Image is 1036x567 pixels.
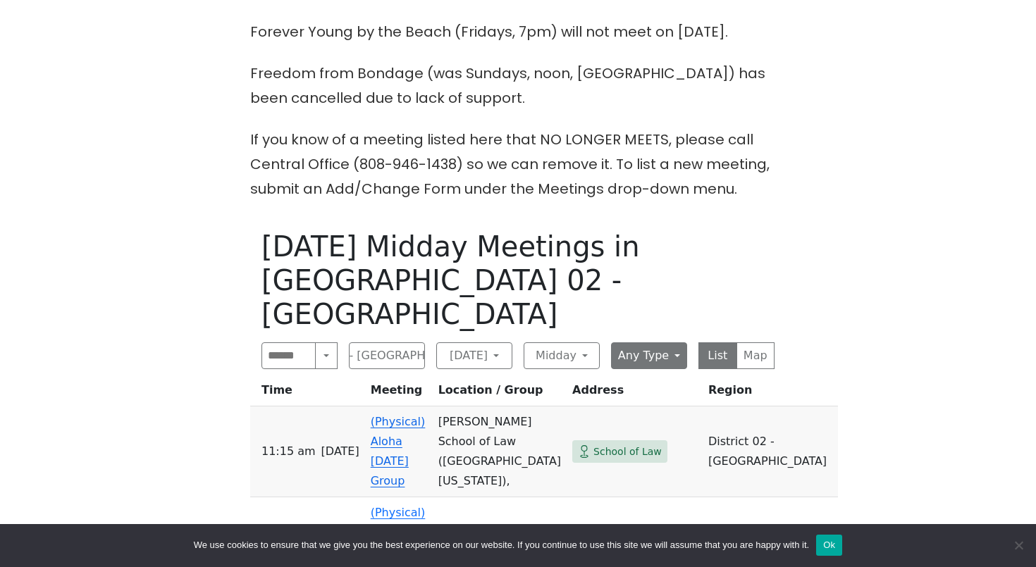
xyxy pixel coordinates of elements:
[250,380,365,406] th: Time
[433,380,567,406] th: Location / Group
[365,380,433,406] th: Meeting
[436,342,512,369] button: [DATE]
[261,342,316,369] input: Search
[194,538,809,552] span: We use cookies to ensure that we give you the best experience on our website. If you continue to ...
[611,342,687,369] button: Any Type
[736,342,775,369] button: Map
[321,442,359,461] span: [DATE]
[371,415,426,487] a: (Physical) Aloha [DATE] Group
[261,230,775,331] h1: [DATE] Midday Meetings in [GEOGRAPHIC_DATA] 02 - [GEOGRAPHIC_DATA]
[349,342,425,369] button: District 02 - [GEOGRAPHIC_DATA]
[567,380,703,406] th: Address
[250,61,786,111] p: Freedom from Bondage (was Sundays, noon, [GEOGRAPHIC_DATA]) has been cancelled due to lack of sup...
[698,342,737,369] button: List
[250,127,786,201] p: If you know of a meeting listed here that NO LONGER MEETS, please call Central Office (808-946-14...
[433,406,567,497] td: [PERSON_NAME] School of Law ([GEOGRAPHIC_DATA][US_STATE]),
[703,406,838,497] td: District 02 - [GEOGRAPHIC_DATA]
[261,442,316,461] span: 11:15 AM
[250,20,786,44] p: Forever Young by the Beach (Fridays, 7pm) will not meet on [DATE].
[816,535,842,556] button: Ok
[524,342,600,369] button: Midday
[315,342,338,369] button: Search
[703,380,838,406] th: Region
[593,443,662,461] span: School of Law
[1011,538,1025,552] span: No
